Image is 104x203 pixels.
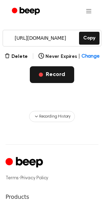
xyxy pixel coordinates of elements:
button: Never Expires|Change [38,53,99,60]
span: Change [81,53,99,60]
span: | [78,53,80,60]
button: Copy [79,32,99,45]
span: | [32,52,34,61]
h6: Products [6,193,98,201]
a: Beep [7,5,46,18]
button: Delete [5,53,28,60]
span: Recording History [39,113,70,120]
button: Open menu [80,3,97,20]
a: Terms [6,176,19,181]
button: Record [30,66,74,83]
a: Privacy Policy [20,176,49,181]
a: Cruip [6,156,45,170]
button: Recording History [29,111,75,122]
div: · [6,175,98,182]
